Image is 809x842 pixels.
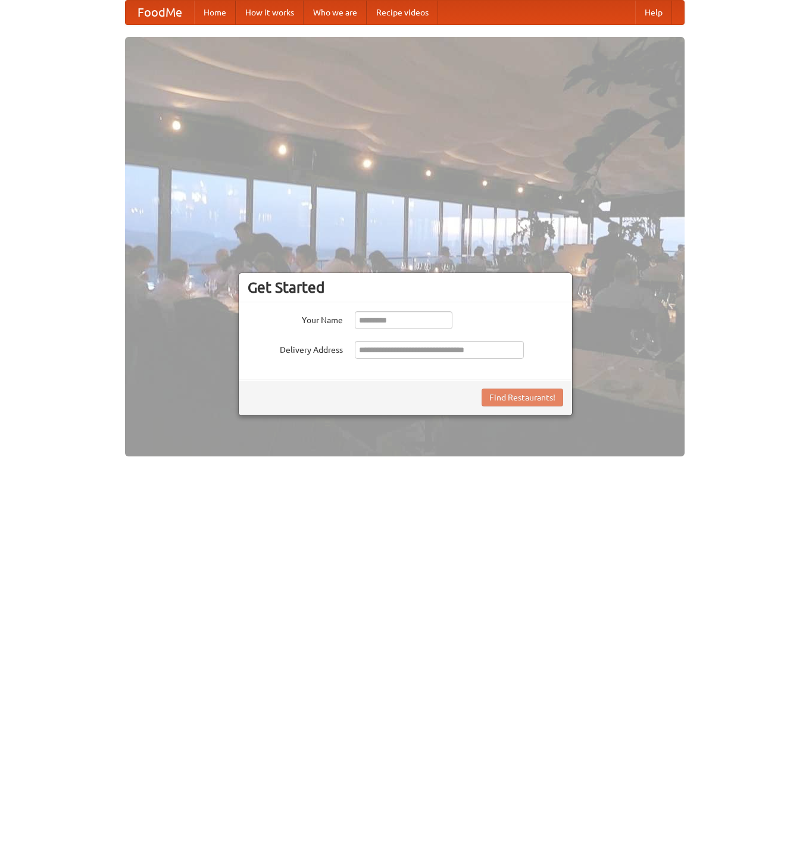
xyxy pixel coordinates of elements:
[236,1,304,24] a: How it works
[248,278,563,296] h3: Get Started
[304,1,367,24] a: Who we are
[248,311,343,326] label: Your Name
[635,1,672,24] a: Help
[367,1,438,24] a: Recipe videos
[194,1,236,24] a: Home
[482,389,563,406] button: Find Restaurants!
[248,341,343,356] label: Delivery Address
[126,1,194,24] a: FoodMe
